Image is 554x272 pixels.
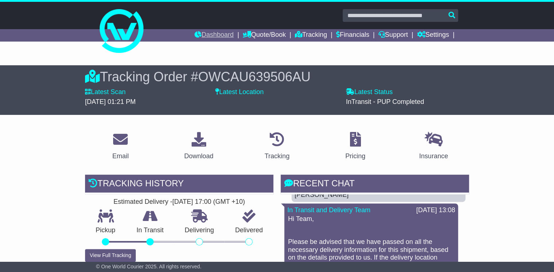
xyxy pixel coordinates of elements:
[346,98,424,105] span: InTransit - PUP Completed
[378,29,408,42] a: Support
[195,29,234,42] a: Dashboard
[174,226,224,234] p: Delivering
[346,88,393,96] label: Latest Status
[108,129,134,164] a: Email
[416,206,455,214] div: [DATE] 13:08
[265,151,289,161] div: Tracking
[336,29,369,42] a: Financials
[243,29,286,42] a: Quote/Book
[260,129,294,164] a: Tracking
[112,151,129,161] div: Email
[287,206,370,214] a: In Transit and Delivery Team
[180,129,218,164] a: Download
[85,98,136,105] span: [DATE] 01:21 PM
[85,69,469,85] div: Tracking Order #
[184,151,213,161] div: Download
[295,29,327,42] a: Tracking
[85,226,126,234] p: Pickup
[85,249,136,262] button: View Full Tracking
[198,69,311,84] span: OWCAU639506AU
[85,175,273,194] div: Tracking history
[345,151,365,161] div: Pricing
[215,88,263,96] label: Latest Location
[341,129,370,164] a: Pricing
[281,175,469,194] div: RECENT CHAT
[172,198,245,206] div: [DATE] 17:00 (GMT +10)
[126,226,174,234] p: In Transit
[414,129,453,164] a: Insurance
[85,88,126,96] label: Latest Scan
[419,151,448,161] div: Insurance
[288,215,454,223] p: Hi Team,
[96,264,201,269] span: © One World Courier 2025. All rights reserved.
[85,198,273,206] div: Estimated Delivery -
[417,29,449,42] a: Settings
[224,226,273,234] p: Delivered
